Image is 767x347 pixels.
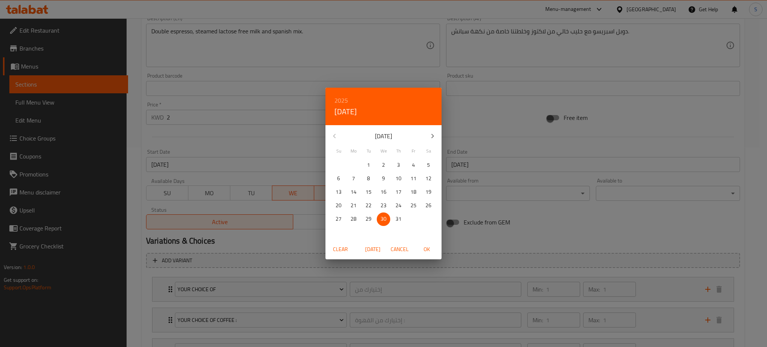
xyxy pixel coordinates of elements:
button: 10 [392,172,405,185]
p: 14 [351,187,357,197]
p: 8 [367,174,370,183]
span: Fr [407,148,420,154]
p: 30 [381,214,386,224]
button: 16 [377,185,390,199]
p: 4 [412,160,415,170]
button: 15 [362,185,375,199]
button: 2 [377,159,390,172]
button: [DATE] [361,242,385,256]
button: 22 [362,199,375,212]
p: 7 [352,174,355,183]
p: 2 [382,160,385,170]
p: 13 [336,187,342,197]
button: 31 [392,212,405,226]
span: We [377,148,390,154]
p: 11 [410,174,416,183]
button: 13 [332,185,345,199]
button: 4 [407,159,420,172]
button: Cancel [388,242,412,256]
p: 12 [425,174,431,183]
button: 29 [362,212,375,226]
button: 5 [422,159,435,172]
p: 22 [366,201,372,210]
button: 7 [347,172,360,185]
button: 30 [377,212,390,226]
button: 14 [347,185,360,199]
p: 18 [410,187,416,197]
p: 19 [425,187,431,197]
p: 20 [336,201,342,210]
button: OK [415,242,439,256]
span: [DATE] [364,245,382,254]
button: 24 [392,199,405,212]
button: 27 [332,212,345,226]
button: 17 [392,185,405,199]
button: 21 [347,199,360,212]
p: 27 [336,214,342,224]
button: 18 [407,185,420,199]
p: 10 [395,174,401,183]
p: 5 [427,160,430,170]
p: 29 [366,214,372,224]
button: 9 [377,172,390,185]
span: OK [418,245,436,254]
p: 16 [381,187,386,197]
button: 3 [392,159,405,172]
button: [DATE] [334,106,357,118]
span: Sa [422,148,435,154]
button: 28 [347,212,360,226]
button: 11 [407,172,420,185]
p: 1 [367,160,370,170]
button: 12 [422,172,435,185]
p: 21 [351,201,357,210]
span: Mo [347,148,360,154]
p: 26 [425,201,431,210]
span: Clear [331,245,349,254]
p: 6 [337,174,340,183]
p: 28 [351,214,357,224]
span: Tu [362,148,375,154]
button: 2025 [334,95,348,106]
button: 19 [422,185,435,199]
p: 24 [395,201,401,210]
button: 26 [422,199,435,212]
button: 8 [362,172,375,185]
button: 25 [407,199,420,212]
p: 31 [395,214,401,224]
button: 23 [377,199,390,212]
p: 3 [397,160,400,170]
span: Su [332,148,345,154]
button: Clear [328,242,352,256]
button: 20 [332,199,345,212]
p: 15 [366,187,372,197]
p: 25 [410,201,416,210]
span: Cancel [391,245,409,254]
span: Th [392,148,405,154]
p: 9 [382,174,385,183]
p: 23 [381,201,386,210]
p: [DATE] [343,132,424,141]
p: 17 [395,187,401,197]
button: 6 [332,172,345,185]
button: 1 [362,159,375,172]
